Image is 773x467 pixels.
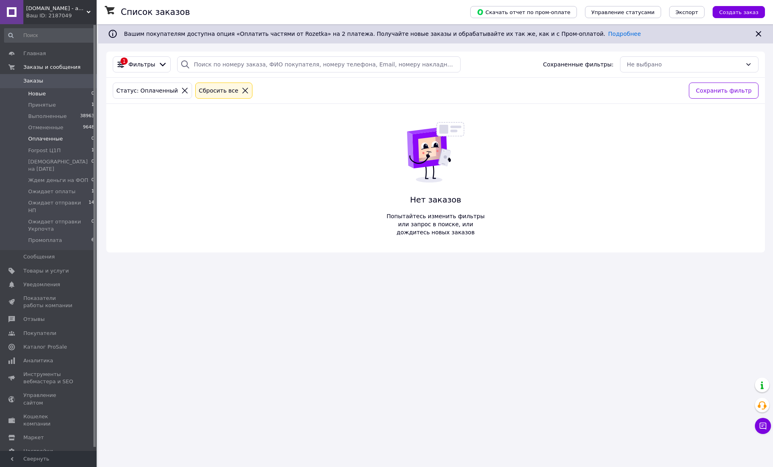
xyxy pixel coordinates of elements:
span: 9648 [83,124,94,131]
button: Экспорт [669,6,705,18]
span: Попытайтесь изменить фильтры или запрос в поиске, или дождитесь новых заказов [382,212,489,236]
span: Каталог ProSale [23,343,67,351]
h1: Список заказов [121,7,190,17]
div: Сбросить все [197,86,240,95]
span: Выполненные [28,113,67,120]
button: Управление статусами [585,6,661,18]
button: Сохранить фильтр [689,83,759,99]
span: Показатели работы компании [23,295,74,309]
span: Скачать отчет по пром-оплате [477,8,570,16]
button: Создать заказ [713,6,765,18]
span: 14 [89,199,94,214]
span: Сохраненные фильтры: [543,60,614,68]
span: Создать заказ [719,9,759,15]
span: Ожидает оплаты [28,188,76,195]
div: Статус: Оплаченный [115,86,180,95]
span: 0 [91,135,94,143]
span: 0 [91,218,94,233]
div: Не выбрано [627,60,742,69]
span: Принятые [28,101,56,109]
span: Управление статусами [591,9,655,15]
a: Создать заказ [705,8,765,15]
input: Поиск по номеру заказа, ФИО покупателя, номеру телефона, Email, номеру накладной [177,56,461,72]
span: Ждем деньги на ФОП [28,177,88,184]
span: Сохранить фильтр [696,86,752,95]
span: Ожидает отправки НП [28,199,89,214]
span: Ожидает отправки Укрпочта [28,218,91,233]
button: Чат с покупателем [755,418,771,434]
span: Заказы и сообщения [23,64,81,71]
input: Поиск [4,28,95,43]
span: Управление сайтом [23,392,74,406]
span: Фильтры [128,60,155,68]
span: 1 [91,101,94,109]
span: Новые [28,90,46,97]
span: [DEMOGRAPHIC_DATA] на [DATE] [28,158,91,173]
span: Forpost Ц1П [28,147,61,154]
span: Кошелек компании [23,413,74,428]
span: Настройки [23,448,53,455]
span: Инструменты вебмастера и SEO [23,371,74,385]
span: Аналитика [23,357,53,364]
span: 1 [91,188,94,195]
span: 0 [91,90,94,97]
span: 38963 [80,113,94,120]
span: Маркет [23,434,44,441]
span: Покупатели [23,330,56,337]
button: Скачать отчет по пром-оплате [470,6,577,18]
span: 0 [91,158,94,173]
span: Товары и услуги [23,267,69,275]
span: Оплаченные [28,135,63,143]
span: 6 [91,237,94,244]
span: you-love-shop.com.ua - атрибутика, сувениры и украшения [26,5,87,12]
a: Подробнее [608,31,641,37]
span: Сообщения [23,253,55,260]
span: 1 [91,147,94,154]
span: Промоплата [28,237,62,244]
span: Экспорт [676,9,698,15]
div: Ваш ID: 2187049 [26,12,97,19]
span: Уведомления [23,281,60,288]
span: Главная [23,50,46,57]
span: Вашим покупателям доступна опция «Оплатить частями от Rozetka» на 2 платежа. Получайте новые зака... [124,31,641,37]
span: Отзывы [23,316,45,323]
span: 0 [91,177,94,184]
span: Заказы [23,77,43,85]
span: Отмененные [28,124,63,131]
span: Нет заказов [382,194,489,206]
